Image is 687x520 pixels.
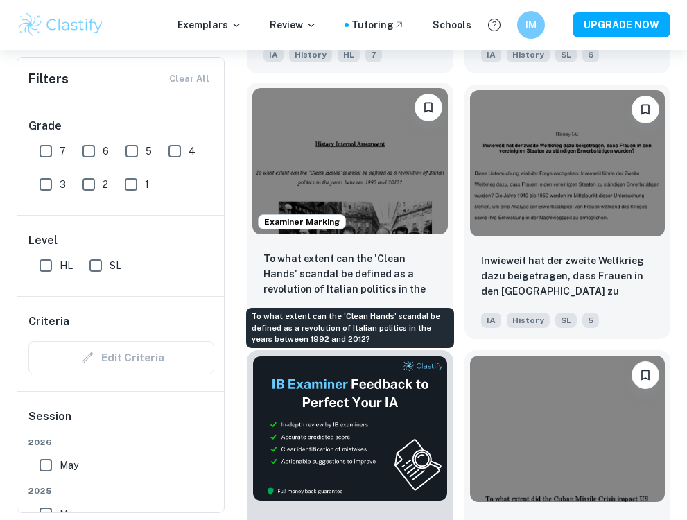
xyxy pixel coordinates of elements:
[573,12,670,37] button: UPGRADE NOW
[555,313,577,328] span: SL
[247,85,453,339] a: Examiner MarkingBookmarkTo what extent can the 'Clean Hands' scandal be defined as a revolution o...
[523,17,539,33] h6: IM
[28,118,214,135] h6: Grade
[60,177,66,192] span: 3
[582,47,599,62] span: 6
[28,69,69,89] h6: Filters
[103,144,109,159] span: 6
[517,11,545,39] button: IM
[252,88,448,234] img: History IA example thumbnail: To what extent can the 'Clean Hands' sca
[289,47,332,62] span: History
[189,144,195,159] span: 4
[481,313,501,328] span: IA
[555,47,577,62] span: SL
[28,408,214,436] h6: Session
[365,47,382,62] span: 7
[632,361,659,389] button: Bookmark
[433,17,471,33] a: Schools
[338,47,360,62] span: HL
[263,251,437,298] p: To what extent can the 'Clean Hands' scandal be defined as a revolution of Italian politics in th...
[464,85,671,339] a: BookmarkInwieweit hat der zweite Weltkrieg dazu beigetragen, dass Frauen in den vereinigten Staat...
[145,177,149,192] span: 1
[177,17,242,33] p: Exemplars
[263,47,284,62] span: IA
[252,356,448,501] img: Thumbnail
[103,177,108,192] span: 2
[482,13,506,37] button: Help and Feedback
[60,458,78,473] span: May
[146,144,152,159] span: 5
[270,17,317,33] p: Review
[60,144,66,159] span: 7
[582,313,599,328] span: 5
[60,258,73,273] span: HL
[632,96,659,123] button: Bookmark
[28,341,214,374] div: Criteria filters are unavailable when searching by topic
[246,308,454,348] div: To what extent can the 'Clean Hands' scandal be defined as a revolution of Italian politics in th...
[470,90,666,236] img: History IA example thumbnail: Inwieweit hat der zweite Weltkrieg dazu
[415,94,442,121] button: Bookmark
[507,313,550,328] span: History
[481,253,654,300] p: Inwieweit hat der zweite Weltkrieg dazu beigetragen, dass Frauen in den vereinigten Staaten zu st...
[351,17,405,33] a: Tutoring
[481,47,501,62] span: IA
[17,11,105,39] img: Clastify logo
[28,485,214,497] span: 2025
[259,216,345,228] span: Examiner Marking
[470,356,666,502] img: History IA example thumbnail: To what extent did the Cuban Missile Cri
[110,258,121,273] span: SL
[507,47,550,62] span: History
[28,436,214,449] span: 2026
[28,232,214,249] h6: Level
[28,313,69,330] h6: Criteria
